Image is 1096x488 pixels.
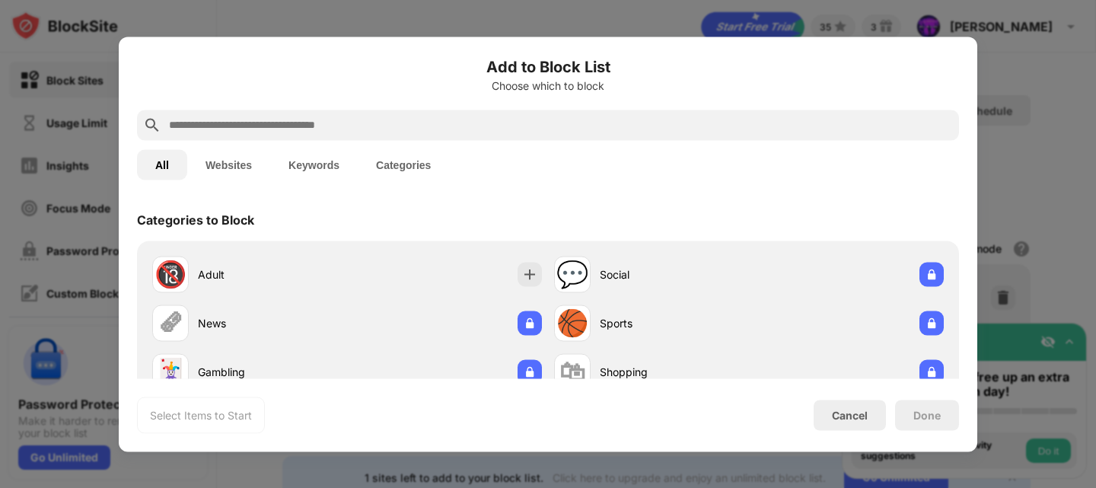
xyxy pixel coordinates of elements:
div: 🏀 [556,308,588,339]
div: Shopping [600,364,749,380]
div: Done [913,409,941,421]
div: News [198,315,347,331]
div: 🗞 [158,308,183,339]
div: 🔞 [155,259,186,290]
div: Gambling [198,364,347,380]
div: Adult [198,266,347,282]
div: Sports [600,315,749,331]
div: Cancel [832,409,868,422]
button: All [137,149,187,180]
div: Categories to Block [137,212,254,227]
button: Websites [187,149,270,180]
div: 💬 [556,259,588,290]
button: Categories [358,149,449,180]
div: Social [600,266,749,282]
div: 🃏 [155,356,186,388]
h6: Add to Block List [137,55,959,78]
img: search.svg [143,116,161,134]
div: Choose which to block [137,79,959,91]
button: Keywords [270,149,358,180]
div: Select Items to Start [150,407,252,423]
div: 🛍 [559,356,585,388]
